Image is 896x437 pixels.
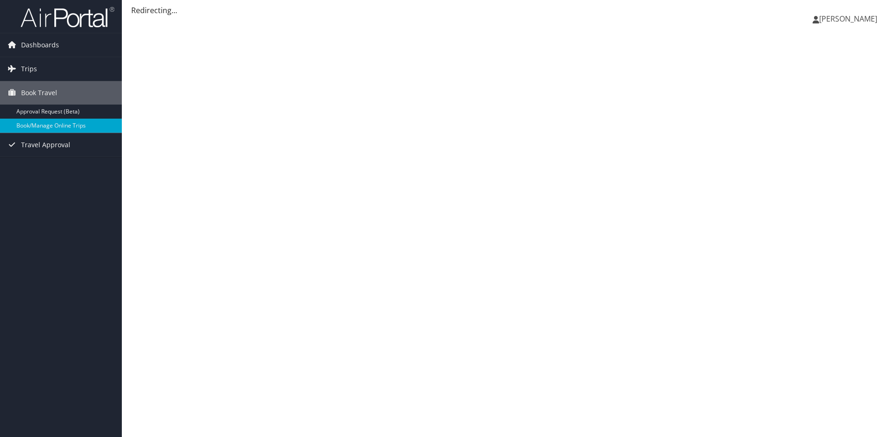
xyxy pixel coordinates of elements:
[21,133,70,157] span: Travel Approval
[813,5,887,33] a: [PERSON_NAME]
[21,6,114,28] img: airportal-logo.png
[21,33,59,57] span: Dashboards
[21,81,57,105] span: Book Travel
[131,5,887,16] div: Redirecting...
[819,14,877,24] span: [PERSON_NAME]
[21,57,37,81] span: Trips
